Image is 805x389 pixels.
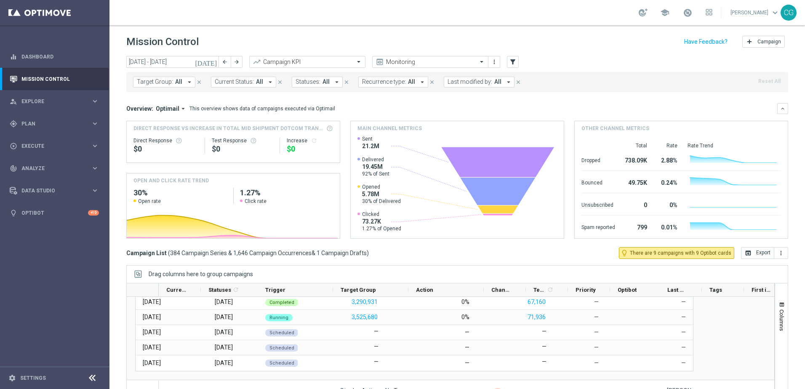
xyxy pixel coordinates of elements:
input: Have Feedback? [684,39,728,45]
h4: OPEN AND CLICK RATE TREND [133,177,209,184]
span: Current Status [166,287,187,293]
i: arrow_back [222,59,228,65]
span: Clicked [362,211,401,218]
div: 2.88% [657,153,677,166]
label: — [542,343,546,350]
button: equalizer Dashboard [9,53,99,60]
div: Bounced [581,175,615,189]
colored-tag: Running [265,313,293,321]
span: Scheduled [269,330,294,336]
div: Sunday [215,359,233,367]
span: Templates [533,287,546,293]
i: trending_up [253,58,261,66]
i: more_vert [491,59,498,65]
span: ) [367,249,369,257]
i: arrow_drop_down [333,78,341,86]
colored-tag: Scheduled [265,328,299,336]
button: Optimail arrow_drop_down [153,105,189,112]
span: ( [168,249,170,257]
div: 0% [657,197,677,211]
div: $0 [133,144,198,154]
span: First in Range [752,287,772,293]
div: Rate Trend [688,142,781,149]
button: close [514,77,522,87]
div: person_search Explore keyboard_arrow_right [9,98,99,105]
i: keyboard_arrow_right [91,120,99,128]
span: Explore [21,99,91,104]
button: play_circle_outline Execute keyboard_arrow_right [9,143,99,149]
span: There are 9 campaigns with 9 Optibot cards [630,249,731,257]
div: 26 Sep 2025 [143,328,161,336]
span: 21.2M [362,142,379,150]
span: Open rate [138,198,161,205]
span: Last modified by: [448,78,492,85]
span: — [681,344,686,351]
div: — [465,359,469,367]
span: 73.27K [362,218,401,225]
colored-tag: Completed [265,298,299,306]
button: Data Studio keyboard_arrow_right [9,187,99,194]
colored-tag: Scheduled [265,359,299,367]
span: school [660,8,669,17]
div: 0% [461,298,469,306]
a: Dashboard [21,45,99,68]
span: Running [269,315,288,320]
button: Target Group: All arrow_drop_down [133,77,195,88]
div: Explore [10,98,91,105]
span: — [594,329,599,336]
span: — [681,314,686,320]
i: close [196,79,202,85]
i: track_changes [10,165,17,172]
div: Spam reported [581,220,615,233]
div: 25 Sep 2025 [143,313,161,321]
span: Statuses [208,287,231,293]
div: $0 [212,144,272,154]
span: Target Group [341,287,376,293]
i: arrow_drop_down [267,78,274,86]
button: keyboard_arrow_down [777,103,788,114]
div: — [465,344,469,351]
span: Statuses: [296,78,320,85]
div: Unsubscribed [581,197,615,211]
button: refresh [311,137,317,144]
label: — [374,343,379,350]
i: keyboard_arrow_right [91,142,99,150]
span: Target Group: [137,78,173,85]
span: Sent [362,136,379,142]
div: 0.24% [657,175,677,189]
i: person_search [10,98,17,105]
button: filter_alt [507,56,519,68]
span: — [681,298,686,305]
div: Dashboard [10,45,99,68]
span: 92% of Sent [362,171,389,177]
button: Statuses: All arrow_drop_down [292,77,343,88]
button: lightbulb_outline There are 9 campaigns with 9 Optibot cards [619,247,734,259]
i: keyboard_arrow_right [91,164,99,172]
button: 71,936 [527,312,546,322]
div: 0% [461,313,469,321]
div: Mission Control [10,68,99,90]
div: 24 Sep 2025 [143,298,161,306]
div: +10 [88,210,99,216]
ng-select: Campaign KPI [249,56,365,68]
div: Increase [287,137,333,144]
div: 28 Sep 2025 [143,359,161,367]
button: 3,525,680 [351,312,379,322]
a: [PERSON_NAME]keyboard_arrow_down [730,6,781,19]
a: Optibot [21,202,88,224]
i: keyboard_arrow_right [91,97,99,105]
i: close [429,79,435,85]
span: All [323,78,330,85]
i: close [277,79,283,85]
span: — [594,344,599,351]
i: arrow_forward [234,59,240,65]
colored-tag: Scheduled [265,344,299,352]
a: Mission Control [21,68,99,90]
input: Select date range [126,56,219,68]
span: Trigger [265,287,285,293]
i: open_in_browser [745,250,752,256]
button: open_in_browser Export [741,247,774,259]
i: gps_fixed [10,120,17,128]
